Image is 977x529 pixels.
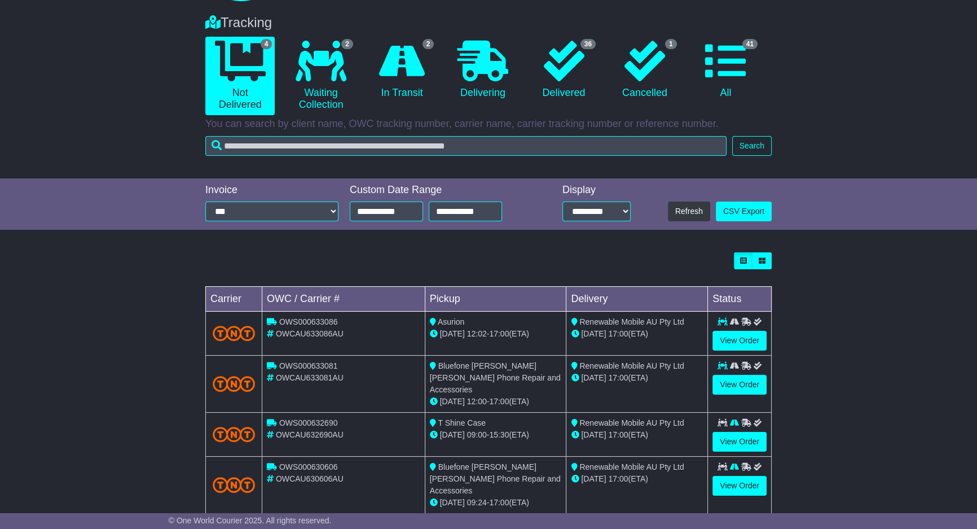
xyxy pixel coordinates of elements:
[430,497,562,509] div: - (ETA)
[279,361,338,370] span: OWS000633081
[608,474,628,483] span: 17:00
[668,202,710,221] button: Refresh
[279,418,338,427] span: OWS000632690
[665,39,677,49] span: 1
[440,498,465,507] span: [DATE]
[579,317,684,326] span: Renewable Mobile AU Pty Ltd
[581,373,606,382] span: [DATE]
[579,418,684,427] span: Renewable Mobile AU Pty Ltd
[571,473,703,485] div: (ETA)
[279,317,338,326] span: OWS000633086
[205,184,338,196] div: Invoice
[350,184,531,196] div: Custom Date Range
[608,430,628,439] span: 17:00
[467,329,487,338] span: 12:02
[438,418,486,427] span: T Shine Case
[279,462,338,471] span: OWS000630606
[610,37,679,103] a: 1 Cancelled
[742,39,758,49] span: 41
[430,462,561,495] span: Bluefone [PERSON_NAME] [PERSON_NAME] Phone Repair and Accessories
[581,430,606,439] span: [DATE]
[467,430,487,439] span: 09:00
[489,397,509,406] span: 17:00
[691,37,760,103] a: 41 All
[262,287,425,312] td: OWC / Carrier #
[440,430,465,439] span: [DATE]
[579,361,684,370] span: Renewable Mobile AU Pty Ltd
[213,376,255,391] img: TNT_Domestic.png
[489,329,509,338] span: 17:00
[425,287,566,312] td: Pickup
[712,432,767,452] a: View Order
[286,37,355,115] a: 2 Waiting Collection
[213,326,255,341] img: TNT_Domestic.png
[562,184,631,196] div: Display
[732,136,772,156] button: Search
[261,39,272,49] span: 4
[566,287,708,312] td: Delivery
[608,329,628,338] span: 17:00
[169,516,332,525] span: © One World Courier 2025. All rights reserved.
[200,15,777,31] div: Tracking
[712,375,767,395] a: View Order
[276,373,344,382] span: OWCAU633081AU
[571,372,703,384] div: (ETA)
[341,39,353,49] span: 2
[440,397,465,406] span: [DATE]
[489,498,509,507] span: 17:00
[448,37,517,103] a: Delivering
[430,361,561,394] span: Bluefone [PERSON_NAME] [PERSON_NAME] Phone Repair and Accessories
[579,462,684,471] span: Renewable Mobile AU Pty Ltd
[529,37,598,103] a: 36 Delivered
[467,397,487,406] span: 12:00
[430,328,562,340] div: - (ETA)
[423,39,434,49] span: 2
[430,429,562,441] div: - (ETA)
[276,430,344,439] span: OWCAU632690AU
[571,429,703,441] div: (ETA)
[430,396,562,408] div: - (ETA)
[206,287,262,312] td: Carrier
[581,474,606,483] span: [DATE]
[367,37,437,103] a: 2 In Transit
[276,329,344,338] span: OWCAU633086AU
[205,37,275,115] a: 4 Not Delivered
[708,287,772,312] td: Status
[580,39,596,49] span: 36
[489,430,509,439] span: 15:30
[608,373,628,382] span: 17:00
[716,202,772,221] a: CSV Export
[276,474,344,483] span: OWCAU630606AU
[571,328,703,340] div: (ETA)
[712,476,767,496] a: View Order
[581,329,606,338] span: [DATE]
[467,498,487,507] span: 09:24
[712,331,767,351] a: View Order
[438,317,464,326] span: Asurion
[205,118,772,130] p: You can search by client name, OWC tracking number, carrier name, carrier tracking number or refe...
[440,329,465,338] span: [DATE]
[213,427,255,442] img: TNT_Domestic.png
[213,477,255,492] img: TNT_Domestic.png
